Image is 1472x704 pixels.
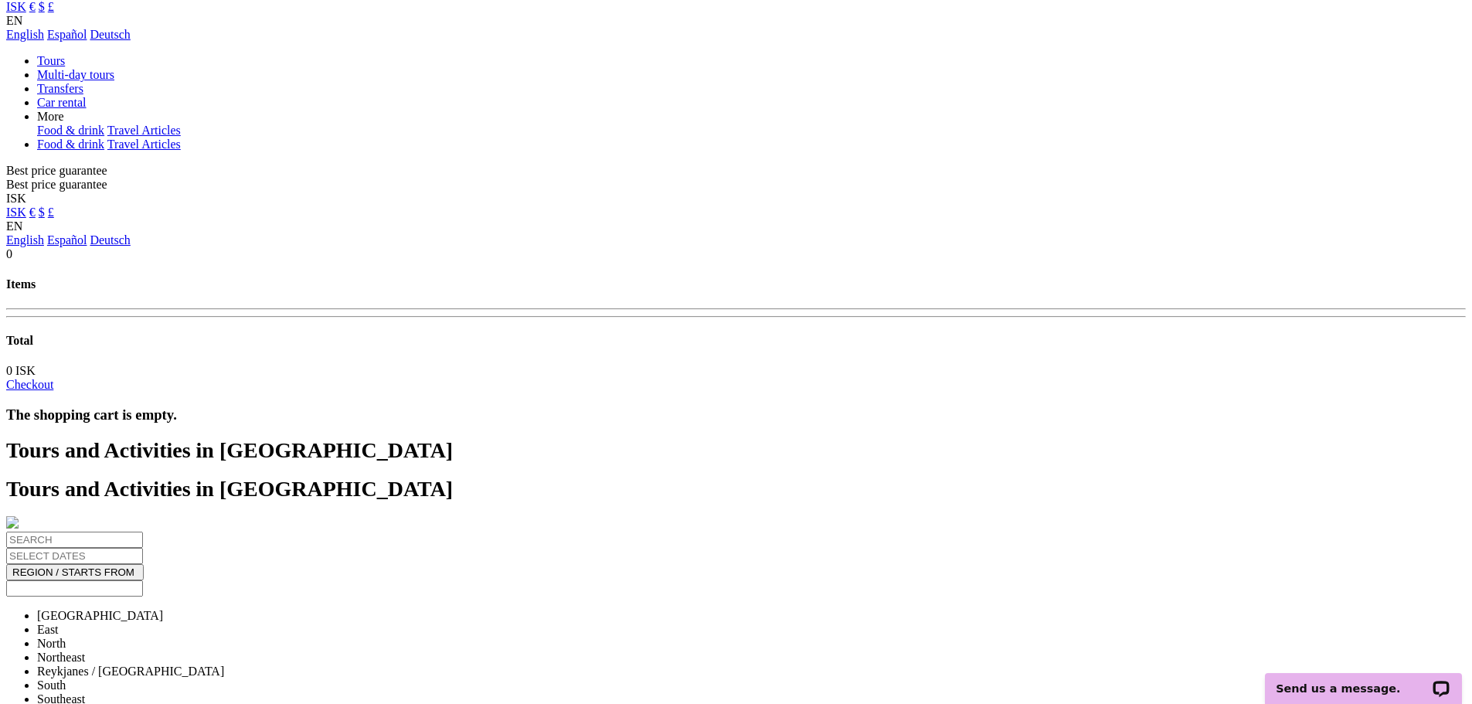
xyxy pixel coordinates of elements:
[37,68,114,81] a: Multi-day tours
[6,406,1466,423] h3: The shopping cart is empty.
[47,28,87,41] a: Español
[6,364,1466,378] div: 0 ISK
[6,28,44,41] a: English
[6,14,1466,42] div: EN
[6,438,1466,463] h1: Tours and Activities in [GEOGRAPHIC_DATA]
[6,192,26,205] span: ISK
[90,233,130,247] a: Deutsch
[37,138,104,151] a: Food & drink
[37,678,66,692] span: South
[47,233,87,247] a: Español
[12,566,134,578] span: REGION / STARTS FROM
[37,82,83,95] a: Transfers
[37,665,224,678] span: Reykjanes / [GEOGRAPHIC_DATA]
[6,516,19,529] img: PurchaseViaTourDesk.png
[29,206,36,219] a: €
[90,28,130,41] a: Deutsch
[37,96,87,109] a: Car rental
[6,548,143,564] input: SELECT DATES
[39,206,45,219] a: $
[1255,655,1472,704] iframe: LiveChat chat widget
[37,54,65,67] a: Tours
[107,138,181,151] a: Travel Articles
[6,233,44,247] a: English
[37,124,104,137] a: Food & drink
[6,247,12,260] span: 0
[6,477,1466,502] h1: Tours and Activities in [GEOGRAPHIC_DATA]
[6,334,1466,348] h4: Total
[37,110,64,123] a: More
[37,609,163,622] span: [GEOGRAPHIC_DATA]
[6,564,144,580] button: REGION / STARTS FROM
[37,651,85,664] span: Northeast
[6,164,107,177] span: Best price guarantee
[37,623,59,636] span: East
[6,178,107,191] span: Best price guarantee
[48,206,54,219] a: £
[6,378,53,391] a: Checkout
[107,124,181,137] a: Travel Articles
[6,206,26,219] a: ISK
[6,277,1466,291] h4: Items
[37,637,66,650] span: North
[6,532,143,548] input: SEARCH
[6,219,1466,247] div: EN
[6,580,143,597] input: Search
